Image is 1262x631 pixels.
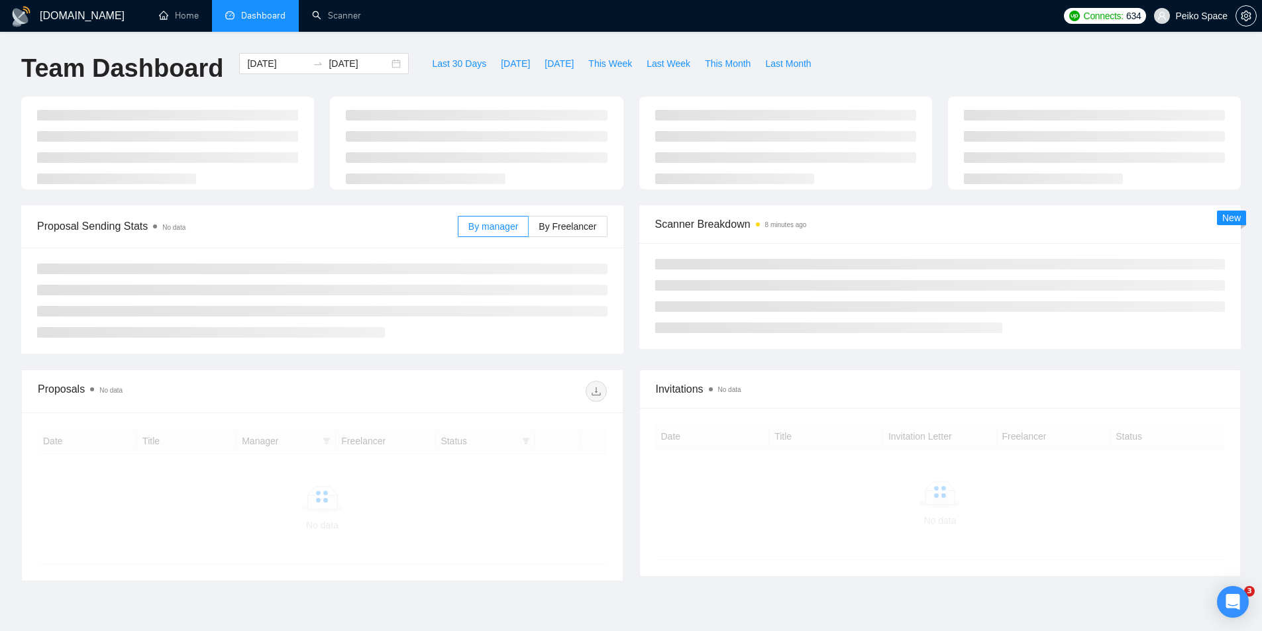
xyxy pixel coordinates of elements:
[432,56,486,71] span: Last 30 Days
[765,56,811,71] span: Last Month
[1217,586,1249,618] div: Open Intercom Messenger
[1236,11,1257,21] a: setting
[38,381,322,402] div: Proposals
[37,218,458,234] span: Proposal Sending Stats
[494,53,537,74] button: [DATE]
[1236,11,1256,21] span: setting
[11,6,32,27] img: logo
[501,56,530,71] span: [DATE]
[1069,11,1080,21] img: upwork-logo.png
[765,221,807,228] time: 8 minutes ago
[425,53,494,74] button: Last 30 Days
[468,221,518,232] span: By manager
[1084,9,1124,23] span: Connects:
[639,53,698,74] button: Last Week
[225,11,235,20] span: dashboard
[647,56,690,71] span: Last Week
[718,386,741,393] span: No data
[545,56,574,71] span: [DATE]
[537,53,581,74] button: [DATE]
[313,58,323,69] span: swap-right
[159,10,199,21] a: homeHome
[1222,213,1241,223] span: New
[21,53,223,84] h1: Team Dashboard
[698,53,758,74] button: This Month
[539,221,596,232] span: By Freelancer
[1236,5,1257,26] button: setting
[1157,11,1167,21] span: user
[247,56,307,71] input: Start date
[1244,586,1255,597] span: 3
[1126,9,1141,23] span: 634
[581,53,639,74] button: This Week
[588,56,632,71] span: This Week
[241,10,286,21] span: Dashboard
[313,58,323,69] span: to
[655,216,1226,232] span: Scanner Breakdown
[312,10,361,21] a: searchScanner
[99,387,123,394] span: No data
[329,56,389,71] input: End date
[162,224,185,231] span: No data
[705,56,751,71] span: This Month
[758,53,818,74] button: Last Month
[656,381,1225,397] span: Invitations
